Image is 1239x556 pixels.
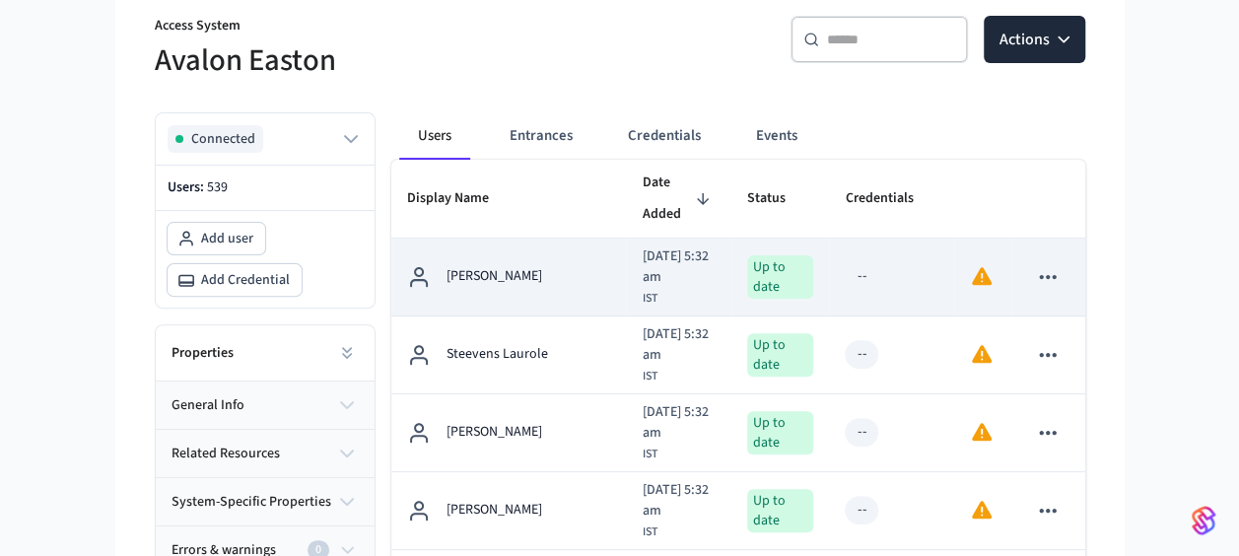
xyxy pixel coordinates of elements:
p: Users: [168,177,363,198]
div: -- [857,422,866,443]
button: Entrances [494,112,588,160]
span: Date Added [642,168,715,230]
button: Actions [984,16,1085,63]
div: Asia/Calcutta [642,480,715,541]
button: Events [740,112,813,160]
span: Add user [201,229,253,248]
p: [PERSON_NAME] [447,500,542,521]
div: Asia/Calcutta [642,324,715,385]
button: related resources [156,430,375,477]
div: Up to date [747,333,814,377]
div: Asia/Calcutta [642,246,715,308]
button: Credentials [612,112,717,160]
h5: Avalon Easton [155,40,608,81]
div: Up to date [747,411,814,454]
span: Add Credential [201,270,290,290]
span: [DATE] 5:32 am [642,324,715,366]
span: Credentials [845,183,938,214]
span: IST [642,290,656,308]
p: [PERSON_NAME] [447,266,542,287]
div: -- [857,266,866,287]
span: Display Name [407,183,515,214]
div: Up to date [747,255,814,299]
span: IST [642,446,656,463]
div: Asia/Calcutta [642,402,715,463]
p: Steevens Laurole [447,344,548,365]
span: related resources [172,444,280,464]
span: IST [642,523,656,541]
button: system-specific properties [156,478,375,525]
span: system-specific properties [172,492,331,513]
span: general info [172,395,244,416]
span: Status [747,183,811,214]
button: general info [156,382,375,429]
p: Access System [155,16,608,40]
img: SeamLogoGradient.69752ec5.svg [1192,505,1215,536]
span: IST [642,368,656,385]
button: Add Credential [168,264,302,296]
h2: Properties [172,343,234,363]
span: [DATE] 5:32 am [642,246,715,288]
p: [PERSON_NAME] [447,422,542,443]
span: 539 [207,177,228,197]
div: Up to date [747,489,814,532]
span: Connected [191,129,255,149]
button: Add user [168,223,265,254]
button: Connected [168,125,363,153]
div: -- [857,344,866,365]
span: [DATE] 5:32 am [642,402,715,444]
div: -- [857,500,866,521]
span: [DATE] 5:32 am [642,480,715,521]
button: Users [399,112,470,160]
